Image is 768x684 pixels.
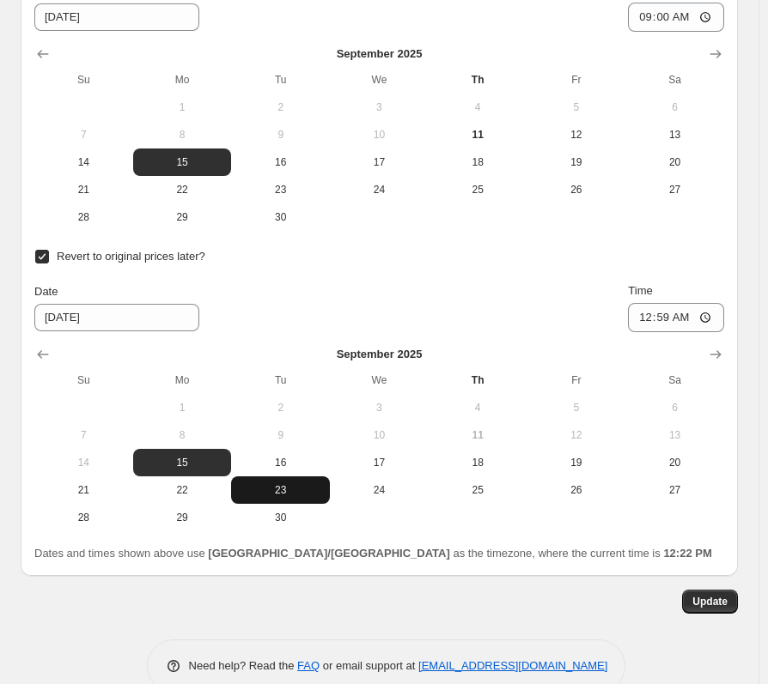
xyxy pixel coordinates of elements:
span: 4 [436,401,521,415]
span: 2 [238,401,323,415]
th: Wednesday [330,366,429,394]
button: Tuesday September 9 2025 [231,421,330,449]
span: Sa [632,373,717,387]
span: Th [436,73,521,87]
button: Monday September 29 2025 [133,504,232,531]
b: 12:22 PM [663,547,711,560]
span: 1 [140,401,225,415]
button: Wednesday September 3 2025 [330,394,429,421]
span: 21 [41,183,126,197]
button: Wednesday September 17 2025 [330,449,429,476]
button: Wednesday September 24 2025 [330,476,429,504]
button: Sunday September 14 2025 [34,148,133,176]
span: 8 [140,128,225,142]
span: Su [41,73,126,87]
span: 20 [632,456,717,469]
button: Saturday September 6 2025 [625,394,724,421]
button: Today Thursday September 11 2025 [429,121,527,148]
span: 1 [140,100,225,114]
span: 3 [337,401,422,415]
th: Friday [527,366,626,394]
span: Need help? Read the [189,659,298,672]
button: Friday September 19 2025 [527,148,626,176]
span: 25 [436,183,521,197]
span: Revert to original prices later? [57,250,205,263]
span: 23 [238,183,323,197]
span: 7 [41,128,126,142]
span: Mo [140,373,225,387]
th: Thursday [429,366,527,394]
span: 12 [534,128,619,142]
span: 14 [41,456,126,469]
span: 18 [436,456,521,469]
span: 13 [632,128,717,142]
span: 22 [140,483,225,497]
a: [EMAIL_ADDRESS][DOMAIN_NAME] [418,659,607,672]
button: Today Thursday September 11 2025 [429,421,527,449]
button: Saturday September 27 2025 [625,176,724,203]
button: Saturday September 13 2025 [625,121,724,148]
button: Monday September 15 2025 [133,148,232,176]
th: Monday [133,366,232,394]
th: Tuesday [231,66,330,94]
th: Sunday [34,66,133,94]
span: Tu [238,73,323,87]
span: 8 [140,428,225,442]
span: 19 [534,155,619,169]
button: Show next month, October 2025 [704,342,728,366]
button: Thursday September 4 2025 [429,94,527,121]
button: Sunday September 7 2025 [34,421,133,449]
span: 5 [534,401,619,415]
span: 9 [238,428,323,442]
button: Show next month, October 2025 [704,42,728,66]
span: 6 [632,401,717,415]
span: 6 [632,100,717,114]
span: 28 [41,210,126,224]
button: Thursday September 25 2025 [429,176,527,203]
span: Su [41,373,126,387]
span: 10 [337,428,422,442]
button: Sunday September 21 2025 [34,476,133,504]
span: 23 [238,483,323,497]
button: Friday September 12 2025 [527,121,626,148]
span: 17 [337,456,422,469]
span: 27 [632,183,717,197]
span: 30 [238,511,323,524]
button: Thursday September 25 2025 [429,476,527,504]
span: Fr [534,73,619,87]
button: Monday September 1 2025 [133,394,232,421]
a: FAQ [297,659,320,672]
button: Tuesday September 23 2025 [231,476,330,504]
span: 27 [632,483,717,497]
button: Friday September 5 2025 [527,394,626,421]
input: 12:00 [628,3,724,32]
button: Show previous month, August 2025 [31,42,55,66]
button: Sunday September 28 2025 [34,504,133,531]
span: 15 [140,155,225,169]
span: 14 [41,155,126,169]
span: 3 [337,100,422,114]
span: Time [628,284,652,297]
span: 29 [140,210,225,224]
span: Date [34,285,58,298]
button: Monday September 29 2025 [133,203,232,231]
th: Saturday [625,66,724,94]
button: Friday September 5 2025 [527,94,626,121]
span: 12 [534,428,619,442]
button: Thursday September 4 2025 [429,394,527,421]
th: Tuesday [231,366,330,394]
span: Dates and times shown above use as the timezone, where the current time is [34,547,712,560]
span: Fr [534,373,619,387]
button: Sunday September 21 2025 [34,176,133,203]
button: Tuesday September 16 2025 [231,449,330,476]
span: 26 [534,483,619,497]
span: 16 [238,155,323,169]
button: Wednesday September 17 2025 [330,148,429,176]
span: 30 [238,210,323,224]
span: 2 [238,100,323,114]
button: Sunday September 14 2025 [34,449,133,476]
th: Friday [527,66,626,94]
button: Thursday September 18 2025 [429,148,527,176]
button: Monday September 1 2025 [133,94,232,121]
span: Mo [140,73,225,87]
